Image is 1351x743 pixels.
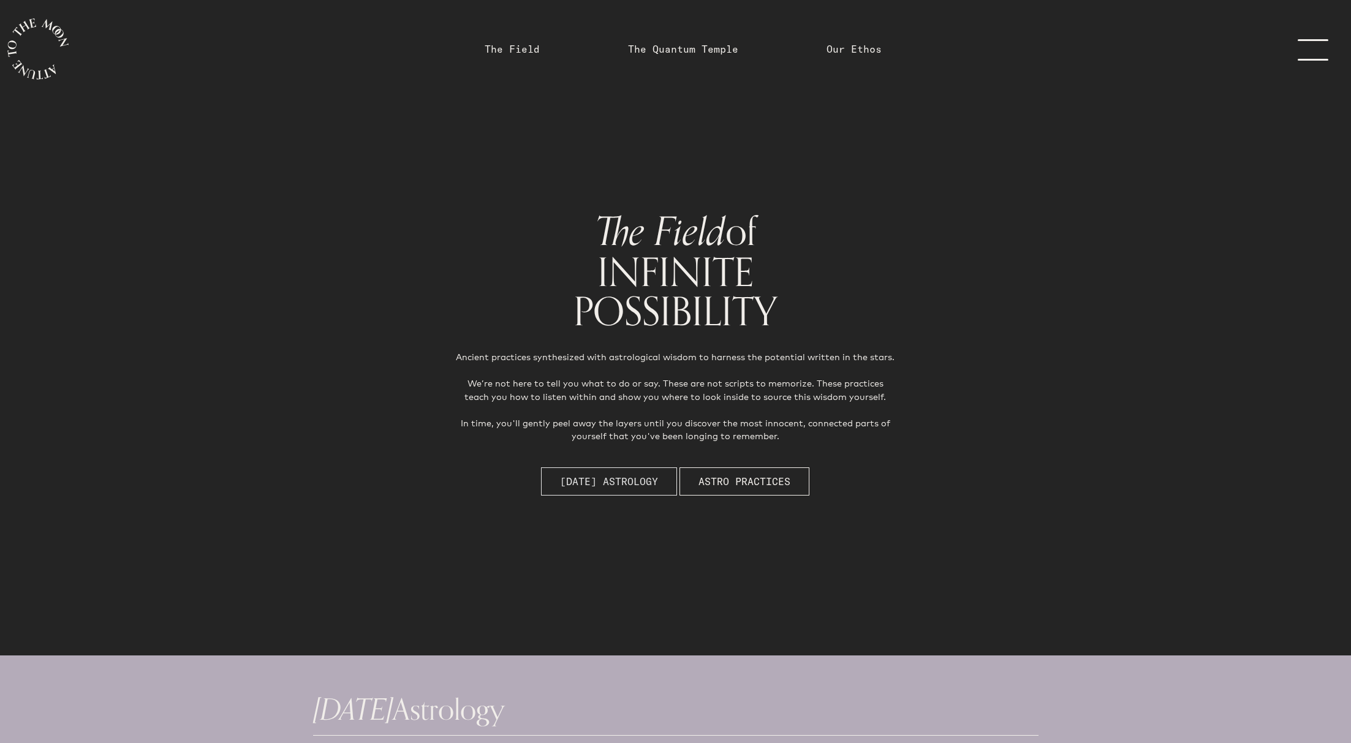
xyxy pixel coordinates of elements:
h1: Astrology [313,695,1039,725]
button: [DATE] Astrology [541,467,677,496]
span: The Field [595,200,725,265]
a: Our Ethos [827,42,882,56]
span: Astro Practices [698,474,790,489]
a: The Quantum Temple [628,42,738,56]
button: Astro Practices [679,467,809,496]
a: The Field [485,42,540,56]
span: [DATE] Astrology [560,474,658,489]
p: Ancient practices synthesized with astrological wisdom to harness the potential written in the st... [456,350,895,443]
h1: of INFINITE POSSIBILITY [436,211,915,331]
span: [DATE] [313,686,393,734]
